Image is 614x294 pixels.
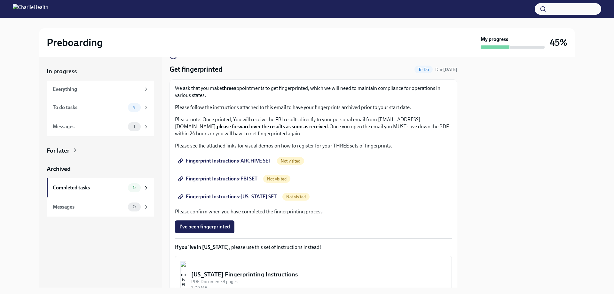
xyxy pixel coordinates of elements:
[13,4,48,14] img: CharlieHealth
[414,67,433,72] span: To Do
[179,194,277,200] span: Fingerprint Instructions-[US_STATE] SET
[130,124,139,129] span: 1
[53,184,125,191] div: Completed tasks
[179,158,271,164] span: Fingerprint Instructions-ARCHIVE SET
[217,123,329,130] strong: please forward over the results as soon as received.
[191,270,446,279] div: [US_STATE] Fingerprinting Instructions
[47,98,154,117] a: To do tasks4
[175,190,281,203] a: Fingerprint Instructions-[US_STATE] SET
[222,85,234,91] strong: three
[47,197,154,217] a: Messages0
[443,67,457,72] strong: [DATE]
[47,147,69,155] div: For later
[179,176,257,182] span: Fingerprint Instructions-FBI SET
[129,204,140,209] span: 0
[175,155,276,167] a: Fingerprint Instructions-ARCHIVE SET
[175,244,229,250] strong: If you live in [US_STATE]
[47,165,154,173] a: Archived
[175,104,452,111] p: Please follow the instructions attached to this email to have your fingerprints archived prior to...
[169,65,222,74] h4: Get fingerprinted
[175,220,234,233] button: I've been fingerprinted
[53,86,141,93] div: Everything
[129,185,139,190] span: 5
[191,279,446,285] div: PDF Document • 8 pages
[175,116,452,137] p: Please note: Once printed, You will receive the FBI results directly to your personal email from ...
[435,67,457,72] span: Due
[175,85,452,99] p: We ask that you make appointments to get fingerprinted, which we will need to maintain compliance...
[263,177,290,181] span: Not visited
[47,178,154,197] a: Completed tasks5
[481,36,508,43] strong: My progress
[175,142,452,149] p: Please see the attached links for visual demos on how to register for your THREE sets of fingerpr...
[47,81,154,98] a: Everything
[179,224,230,230] span: I've been fingerprinted
[435,67,457,73] span: September 22nd, 2025 09:00
[53,203,125,211] div: Messages
[550,37,567,48] h3: 45%
[277,159,304,163] span: Not visited
[175,244,452,251] p: , please use this set of instructions instead!
[129,105,139,110] span: 4
[191,285,446,291] div: 1.06 MB
[53,104,125,111] div: To do tasks
[282,195,310,199] span: Not visited
[175,172,262,185] a: Fingerprint Instructions-FBI SET
[47,36,103,49] h2: Preboarding
[47,147,154,155] a: For later
[175,208,452,215] p: Please confirm when you have completed the fingerprinting process
[53,123,125,130] div: Messages
[47,67,154,75] a: In progress
[47,117,154,136] a: Messages1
